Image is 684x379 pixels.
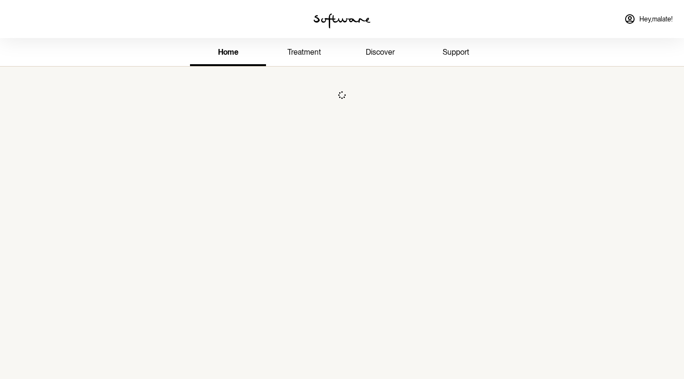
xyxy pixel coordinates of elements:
span: home [218,48,238,57]
a: discover [342,40,418,66]
span: treatment [287,48,321,57]
img: software logo [313,13,370,29]
a: Hey,malate! [618,8,678,30]
span: support [443,48,469,57]
a: home [190,40,266,66]
span: Hey, malate ! [639,15,673,23]
span: discover [366,48,395,57]
a: support [418,40,494,66]
a: treatment [266,40,342,66]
